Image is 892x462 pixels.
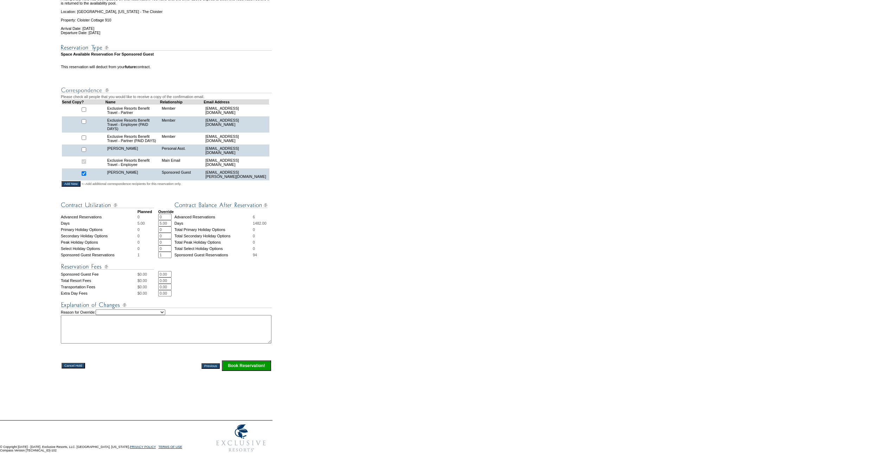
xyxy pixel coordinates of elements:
span: 0 [253,227,255,232]
td: Member [160,104,204,116]
td: Exclusive Resorts Benefit Travel - Employee [105,156,160,168]
a: TERMS OF USE [159,445,182,449]
img: Explanation of Changes [61,301,272,309]
span: 0 [253,246,255,251]
td: Sponsored Guest [160,168,204,180]
span: 0.00 [140,285,147,289]
input: Add New [62,181,81,187]
span: 0.00 [140,291,147,295]
td: Arrival Date: [DATE] [61,22,272,31]
td: Peak Holiday Options [61,239,137,245]
a: PRIVACY POLICY [130,445,156,449]
td: $ [137,284,158,290]
td: Total Peak Holiday Options [174,239,253,245]
td: Exclusive Resorts Benefit Travel - Partner (PAID DAYS) [105,133,160,145]
td: This reservation will deduct from your contract. [61,65,272,69]
td: $ [137,290,158,296]
td: Location: [GEOGRAPHIC_DATA], [US_STATE] - The Cloister [61,5,272,14]
td: Sponsored Guest Fee [61,271,137,277]
input: Previous [201,363,220,369]
td: [EMAIL_ADDRESS][PERSON_NAME][DOMAIN_NAME] [204,168,269,180]
span: 1482.00 [253,221,267,225]
td: Advanced Reservations [61,214,137,220]
td: Name [105,100,160,104]
span: 5.00 [137,221,145,225]
td: [EMAIL_ADDRESS][DOMAIN_NAME] [204,116,269,133]
strong: Planned [137,210,152,214]
td: Main Email [160,156,204,168]
td: Sponsored Guest Reservations [61,252,137,258]
td: Member [160,133,204,145]
td: Total Primary Holiday Options [174,226,253,233]
span: 6 [253,215,255,219]
td: Send Copy? [62,100,105,104]
span: 0 [137,246,140,251]
span: 0 [253,234,255,238]
td: [PERSON_NAME] [105,168,160,180]
td: Property: Cloister Cottage 910 [61,14,272,22]
td: Days [174,220,253,226]
td: [EMAIL_ADDRESS][DOMAIN_NAME] [204,145,269,156]
img: Exclusive Resorts [210,421,272,456]
td: Relationship [160,100,204,104]
td: Space Available Reservation For Sponsored Guest [61,52,272,56]
span: 94 [253,253,257,257]
span: 0 [137,240,140,244]
td: Total Secondary Holiday Options [174,233,253,239]
span: Please check all people that you would like to receive a copy of the confirmation email. [61,95,204,99]
td: Total Select Holiday Options [174,245,253,252]
input: Cancel Hold [62,363,85,368]
span: 0 [137,234,140,238]
td: Exclusive Resorts Benefit Travel - Employee (PAID DAYS) [105,116,160,133]
span: <--Add additional correspondence recipients for this reservation only. [82,182,181,186]
span: 0 [137,227,140,232]
span: 1 [137,253,140,257]
input: Click this button to finalize your reservation. [222,360,271,371]
td: Sponsored Guest Reservations [174,252,253,258]
td: Email Address [204,100,269,104]
td: Reason for Override: [61,309,272,344]
img: Contract Balance After Reservation [174,201,268,210]
td: [PERSON_NAME] [105,145,160,156]
span: 0 [137,215,140,219]
td: Advanced Reservations [174,214,253,220]
td: Secondary Holiday Options [61,233,137,239]
td: Personal Asst. [160,145,204,156]
img: Reservation Type [61,43,272,52]
b: future [125,65,136,69]
img: Contract Utilization [61,201,154,210]
td: [EMAIL_ADDRESS][DOMAIN_NAME] [204,156,269,168]
span: 0.00 [140,278,147,283]
td: Total Resort Fees [61,277,137,284]
td: Select Holiday Options [61,245,137,252]
span: 0.00 [140,272,147,276]
td: [EMAIL_ADDRESS][DOMAIN_NAME] [204,133,269,145]
td: [EMAIL_ADDRESS][DOMAIN_NAME] [204,104,269,116]
span: 0 [253,240,255,244]
td: Extra Day Fees [61,290,137,296]
td: $ [137,271,158,277]
td: Transportation Fees [61,284,137,290]
td: Days [61,220,137,226]
td: Primary Holiday Options [61,226,137,233]
td: Departure Date: [DATE] [61,31,272,35]
td: Exclusive Resorts Benefit Travel - Partner [105,104,160,116]
strong: Override [158,210,174,214]
td: $ [137,277,158,284]
td: Member [160,116,204,133]
img: Reservation Fees [61,262,154,271]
